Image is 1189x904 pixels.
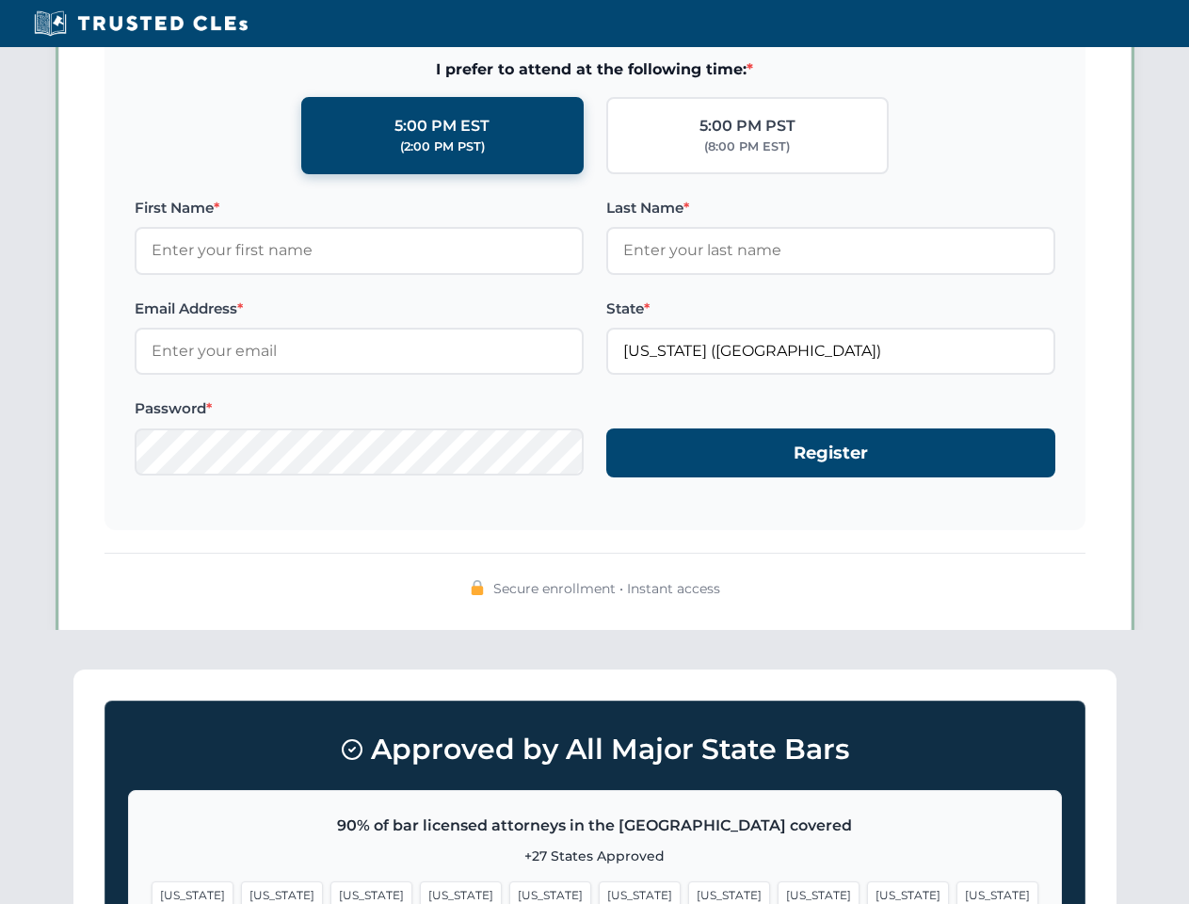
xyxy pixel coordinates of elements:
[135,298,584,320] label: Email Address
[128,724,1062,775] h3: Approved by All Major State Bars
[28,9,253,38] img: Trusted CLEs
[606,227,1055,274] input: Enter your last name
[394,114,490,138] div: 5:00 PM EST
[470,580,485,595] img: 🔒
[606,298,1055,320] label: State
[135,227,584,274] input: Enter your first name
[135,57,1055,82] span: I prefer to attend at the following time:
[135,197,584,219] label: First Name
[152,846,1038,866] p: +27 States Approved
[135,397,584,420] label: Password
[493,578,720,599] span: Secure enrollment • Instant access
[704,137,790,156] div: (8:00 PM EST)
[606,197,1055,219] label: Last Name
[400,137,485,156] div: (2:00 PM PST)
[152,814,1038,838] p: 90% of bar licensed attorneys in the [GEOGRAPHIC_DATA] covered
[606,428,1055,478] button: Register
[606,328,1055,375] input: Arizona (AZ)
[135,328,584,375] input: Enter your email
[699,114,795,138] div: 5:00 PM PST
